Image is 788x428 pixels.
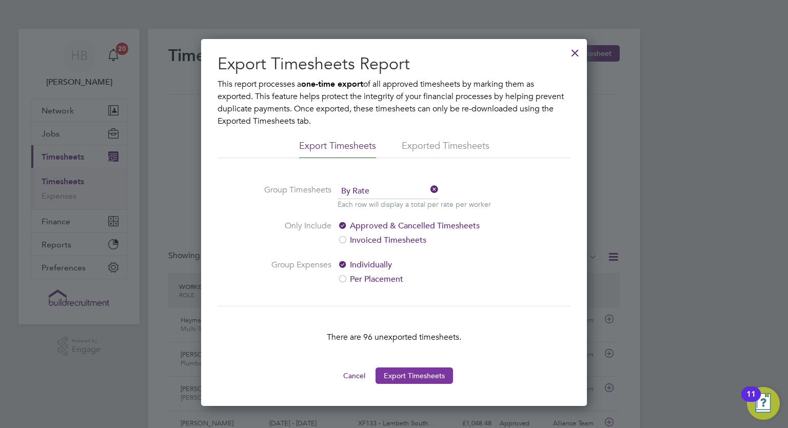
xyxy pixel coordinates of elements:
[254,259,331,285] label: Group Expenses
[376,367,453,384] button: Export Timesheets
[338,199,491,209] p: Each row will display a total per rate per worker
[254,220,331,246] label: Only Include
[299,140,376,158] li: Export Timesheets
[335,367,373,384] button: Cancel
[338,220,509,232] label: Approved & Cancelled Timesheets
[254,184,331,207] label: Group Timesheets
[218,53,570,75] h2: Export Timesheets Report
[402,140,489,158] li: Exported Timesheets
[338,234,509,246] label: Invoiced Timesheets
[218,78,570,127] p: This report processes a of all approved timesheets by marking them as exported. This feature help...
[338,273,509,285] label: Per Placement
[338,184,439,199] span: By Rate
[301,79,363,89] b: one-time export
[747,387,780,420] button: Open Resource Center, 11 new notifications
[746,394,756,407] div: 11
[218,331,570,343] p: There are 96 unexported timesheets.
[338,259,509,271] label: Individually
